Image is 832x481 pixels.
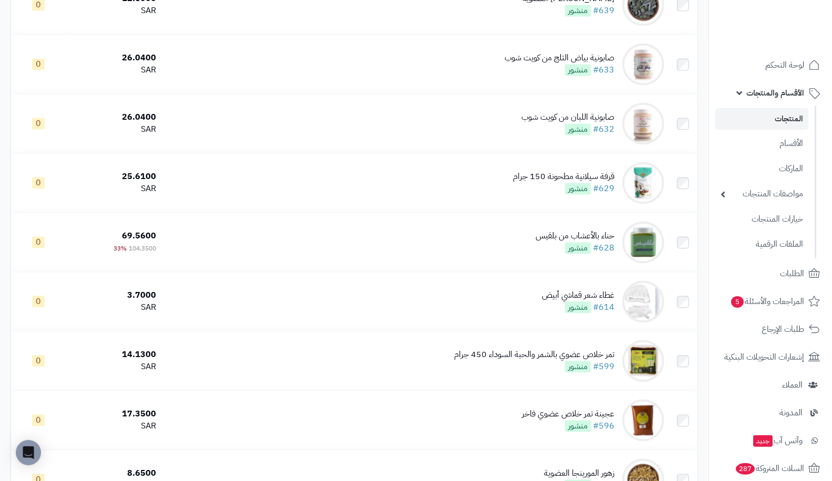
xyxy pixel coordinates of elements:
[593,123,614,135] a: #632
[565,242,591,254] span: منشور
[70,301,156,313] div: SAR
[622,43,664,85] img: صابونية بياض الثلج من كويت شوب
[70,408,156,420] div: 17.3500
[32,118,45,129] span: 0
[505,52,614,64] div: صابونية بياض الثلج من كويت شوب
[715,317,826,342] a: طلبات الإرجاع
[565,123,591,135] span: منشور
[715,233,808,256] a: الملفات الرقمية
[70,111,156,123] div: 26.0400
[593,420,614,432] a: #596
[70,171,156,183] div: 25.6100
[565,183,591,194] span: منشور
[724,350,804,364] span: إشعارات التحويلات البنكية
[129,244,156,253] span: 104.3500
[454,349,614,361] div: تمر خلاص عضوي بالشمر والحبة السوداء 450 جرام
[565,420,591,432] span: منشور
[522,408,614,420] div: عجينة تمر خلاص عضوي فاخر
[746,86,804,100] span: الأقسام والمنتجات
[114,244,127,253] span: 33%
[122,229,156,242] span: 69.5600
[32,355,45,367] span: 0
[735,461,804,476] span: السلات المتروكة
[544,467,614,479] div: زهور المورينجا العضوية
[70,183,156,195] div: SAR
[565,64,591,76] span: منشور
[521,111,614,123] div: صابونية اللبان من كويت شوب
[622,340,664,382] img: تمر خلاص عضوي بالشمر والحبة السوداء 450 جرام
[715,289,826,314] a: المراجعات والأسئلة5
[715,208,808,231] a: خيارات المنتجات
[70,467,156,479] div: 8.6500
[593,301,614,313] a: #614
[593,64,614,76] a: #633
[782,378,803,392] span: العملاء
[736,463,755,474] span: 287
[593,182,614,195] a: #629
[593,242,614,254] a: #628
[70,123,156,135] div: SAR
[536,230,614,242] div: حناء بالأعشاب من بلقيس
[70,420,156,432] div: SAR
[761,26,822,48] img: logo-2.png
[731,296,744,307] span: 5
[715,400,826,425] a: المدونة
[542,289,614,301] div: غطاء شعر قماشي أبيض
[715,132,808,155] a: الأقسام
[70,5,156,17] div: SAR
[70,361,156,373] div: SAR
[593,360,614,373] a: #599
[565,361,591,372] span: منشور
[715,344,826,370] a: إشعارات التحويلات البنكية
[70,349,156,361] div: 14.1300
[70,52,156,64] div: 26.0400
[753,435,773,447] span: جديد
[622,102,664,144] img: صابونية اللبان من كويت شوب
[32,414,45,426] span: 0
[730,294,804,309] span: المراجعات والأسئلة
[715,372,826,398] a: العملاء
[16,440,41,465] div: Open Intercom Messenger
[715,183,808,205] a: مواصفات المنتجات
[622,162,664,204] img: قرفة سيلانية مطحونة 150 جرام
[622,221,664,263] img: حناء بالأعشاب من بلقيس
[593,4,614,17] a: #639
[32,177,45,189] span: 0
[565,5,591,16] span: منشور
[715,456,826,481] a: السلات المتروكة287
[715,428,826,453] a: وآتس آبجديد
[765,58,804,72] span: لوحة التحكم
[752,433,803,448] span: وآتس آب
[32,296,45,307] span: 0
[622,399,664,441] img: عجينة تمر خلاص عضوي فاخر
[32,58,45,70] span: 0
[715,108,808,130] a: المنتجات
[70,64,156,76] div: SAR
[762,322,804,337] span: طلبات الإرجاع
[780,266,804,281] span: الطلبات
[622,280,664,322] img: غطاء شعر قماشي أبيض
[565,301,591,313] span: منشور
[715,261,826,286] a: الطلبات
[715,158,808,180] a: الماركات
[70,289,156,301] div: 3.7000
[779,405,803,420] span: المدونة
[513,171,614,183] div: قرفة سيلانية مطحونة 150 جرام
[715,53,826,78] a: لوحة التحكم
[32,236,45,248] span: 0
